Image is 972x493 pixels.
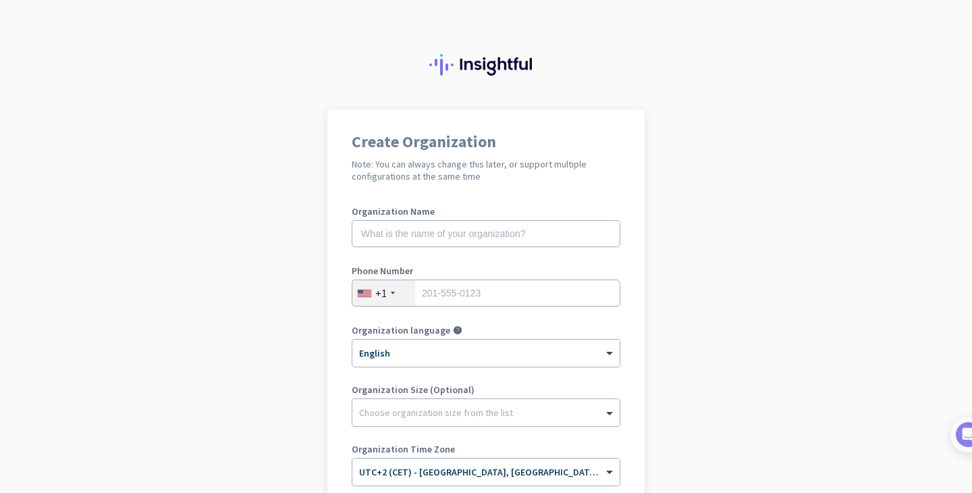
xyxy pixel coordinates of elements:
label: Organization Name [352,207,620,216]
h2: Note: You can always change this later, or support multiple configurations at the same time [352,158,620,182]
div: +1 [375,286,387,300]
i: help [453,326,462,335]
label: Phone Number [352,266,620,276]
img: Insightful [429,54,543,76]
input: What is the name of your organization? [352,220,620,247]
label: Organization Size (Optional) [352,385,620,394]
h1: Create Organization [352,134,620,150]
input: 201-555-0123 [352,280,620,307]
label: Organization Time Zone [352,444,620,454]
label: Organization language [352,326,450,335]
